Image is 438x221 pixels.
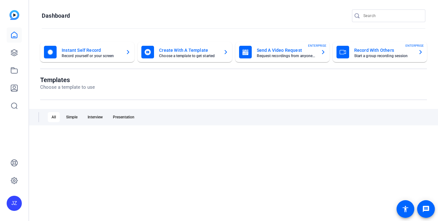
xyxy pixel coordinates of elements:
img: blue-gradient.svg [9,10,19,20]
div: Interview [84,112,107,122]
mat-card-subtitle: Choose a template to get started [159,54,218,58]
button: Instant Self RecordRecord yourself or your screen [40,42,134,62]
input: Search [363,12,420,20]
div: All [48,112,60,122]
mat-icon: accessibility [402,205,409,213]
mat-card-subtitle: Start a group recording session [354,54,413,58]
div: Presentation [109,112,138,122]
button: Record With OthersStart a group recording sessionENTERPRISE [333,42,427,62]
mat-card-title: Send A Video Request [257,46,316,54]
h1: Templates [40,76,95,84]
mat-card-title: Record With Others [354,46,413,54]
p: Choose a template to use [40,84,95,91]
mat-card-subtitle: Request recordings from anyone, anywhere [257,54,316,58]
button: Create With A TemplateChoose a template to get started [138,42,232,62]
h1: Dashboard [42,12,70,20]
mat-card-title: Create With A Template [159,46,218,54]
div: Simple [62,112,81,122]
span: ENTERPRISE [405,43,424,48]
button: Send A Video RequestRequest recordings from anyone, anywhereENTERPRISE [235,42,330,62]
span: ENTERPRISE [308,43,326,48]
mat-card-title: Instant Self Record [62,46,120,54]
mat-icon: message [422,205,430,213]
mat-card-subtitle: Record yourself or your screen [62,54,120,58]
div: JZ [7,196,22,211]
